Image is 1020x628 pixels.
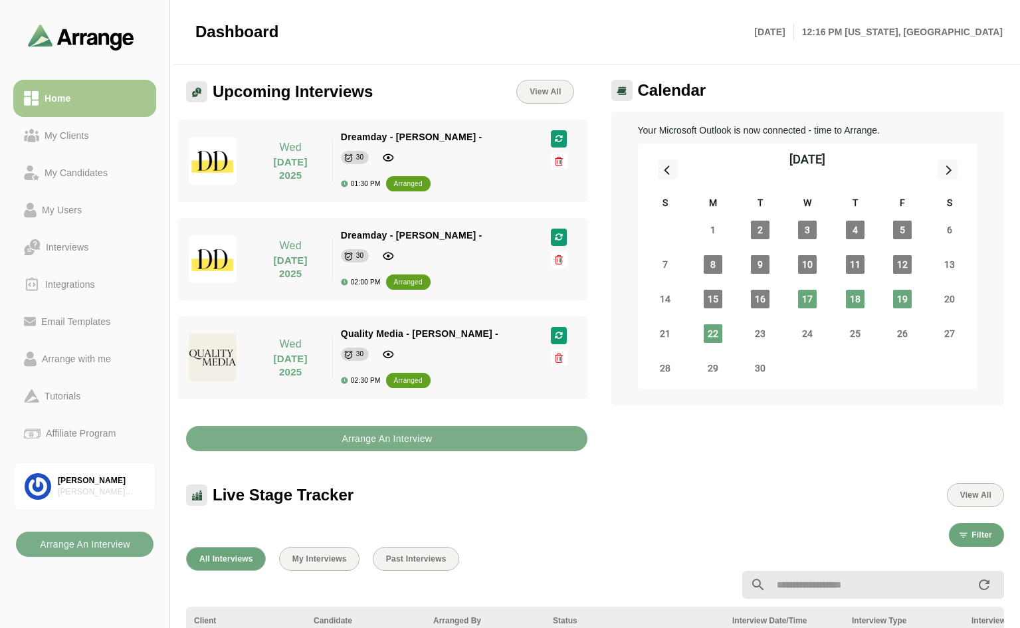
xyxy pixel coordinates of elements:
a: My Clients [13,117,156,154]
div: My Users [37,202,87,218]
span: Saturday, September 6, 2025 [940,221,959,239]
div: S [642,195,689,213]
a: Arrange with me [13,340,156,377]
a: Affiliate Program [13,415,156,452]
div: Status [553,615,716,627]
span: Monday, September 15, 2025 [704,290,722,308]
span: Wednesday, September 10, 2025 [798,255,817,274]
div: Home [39,90,76,106]
div: T [831,195,878,213]
span: Tuesday, September 23, 2025 [751,324,769,343]
span: Thursday, September 4, 2025 [846,221,865,239]
a: View All [516,80,573,104]
i: appended action [976,577,992,593]
button: View All [947,483,1004,507]
span: Monday, September 29, 2025 [704,359,722,377]
div: Arranged By [433,615,537,627]
span: Quality Media - [PERSON_NAME] - [341,328,498,339]
a: Tutorials [13,377,156,415]
div: Candidate [314,615,417,627]
a: Interviews [13,229,156,266]
p: Wed [257,140,324,156]
span: Filter [971,530,992,540]
span: View All [529,87,561,96]
div: My Clients [39,128,94,144]
p: [DATE] 2025 [257,156,324,182]
span: Wednesday, September 24, 2025 [798,324,817,343]
span: Friday, September 19, 2025 [893,290,912,308]
span: Thursday, September 25, 2025 [846,324,865,343]
span: Friday, September 12, 2025 [893,255,912,274]
span: Live Stage Tracker [213,485,354,505]
div: Client [194,615,298,627]
a: [PERSON_NAME][PERSON_NAME] Associates [13,463,156,510]
span: Saturday, September 13, 2025 [940,255,959,274]
p: [DATE] [754,24,793,40]
div: Interview Type [852,615,956,627]
p: [DATE] 2025 [257,352,324,379]
div: My Candidates [39,165,113,181]
span: Sunday, September 28, 2025 [656,359,674,377]
img: arrangeai-name-small-logo.4d2b8aee.svg [28,24,134,50]
div: 02:30 PM [341,377,381,384]
span: Monday, September 1, 2025 [704,221,722,239]
img: quality_media_logo.jpg [189,334,237,381]
button: My Interviews [279,547,359,571]
div: M [689,195,736,213]
span: Dreamday - [PERSON_NAME] - [341,230,482,241]
div: Email Templates [36,314,116,330]
button: Arrange An Interview [186,426,587,451]
span: Friday, September 26, 2025 [893,324,912,343]
span: Sunday, September 21, 2025 [656,324,674,343]
div: [PERSON_NAME] [58,475,145,486]
div: Tutorials [39,388,86,404]
div: 01:30 PM [341,180,381,187]
div: arranged [394,276,423,289]
a: Email Templates [13,303,156,340]
span: Sunday, September 14, 2025 [656,290,674,308]
b: Arrange An Interview [39,532,130,557]
span: Dashboard [195,22,278,42]
b: Arrange An Interview [341,426,432,451]
span: Wednesday, September 17, 2025 [798,290,817,308]
img: dreamdayla_logo.jpg [189,235,237,283]
div: T [736,195,783,213]
div: [DATE] [789,150,825,169]
div: Affiliate Program [41,425,121,441]
span: Saturday, September 27, 2025 [940,324,959,343]
a: Integrations [13,266,156,303]
span: Friday, September 5, 2025 [893,221,912,239]
p: 12:16 PM [US_STATE], [GEOGRAPHIC_DATA] [794,24,1003,40]
span: Tuesday, September 2, 2025 [751,221,769,239]
button: Past Interviews [373,547,459,571]
span: Calendar [638,80,706,100]
span: Past Interviews [385,554,447,564]
div: 30 [356,151,364,164]
span: My Interviews [292,554,347,564]
span: Saturday, September 20, 2025 [940,290,959,308]
div: Interview Date/Time [732,615,836,627]
div: 30 [356,249,364,262]
span: Tuesday, September 9, 2025 [751,255,769,274]
button: Filter [949,523,1004,547]
div: Integrations [40,276,100,292]
a: My Users [13,191,156,229]
div: S [926,195,973,213]
span: Sunday, September 7, 2025 [656,255,674,274]
div: Arrange with me [37,351,116,367]
a: My Candidates [13,154,156,191]
p: Wed [257,238,324,254]
span: Dreamday - [PERSON_NAME] - [341,132,482,142]
div: Interviews [41,239,94,255]
div: arranged [394,374,423,387]
button: All Interviews [186,547,266,571]
div: 02:00 PM [341,278,381,286]
a: Home [13,80,156,117]
div: [PERSON_NAME] Associates [58,486,145,498]
span: All Interviews [199,554,253,564]
span: Tuesday, September 30, 2025 [751,359,769,377]
p: Your Microsoft Outlook is now connected - time to Arrange. [638,122,978,138]
span: Monday, September 8, 2025 [704,255,722,274]
span: Monday, September 22, 2025 [704,324,722,343]
p: [DATE] 2025 [257,254,324,280]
